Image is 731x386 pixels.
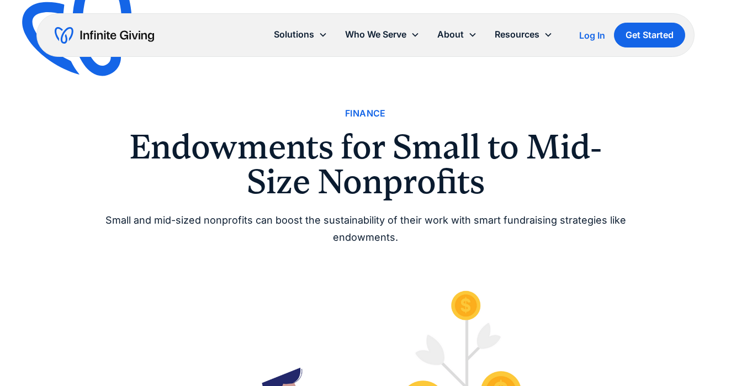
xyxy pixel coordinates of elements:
h1: Endowments for Small to Mid-Size Nonprofits [100,130,631,199]
div: Small and mid-sized nonprofits can boost the sustainability of their work with smart fundraising ... [100,212,631,246]
div: Resources [495,27,539,42]
a: Finance [345,106,386,121]
div: About [437,27,464,42]
div: Log In [579,31,605,40]
div: Who We Serve [345,27,406,42]
a: Get Started [614,23,685,47]
a: Log In [579,29,605,42]
div: Solutions [274,27,314,42]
